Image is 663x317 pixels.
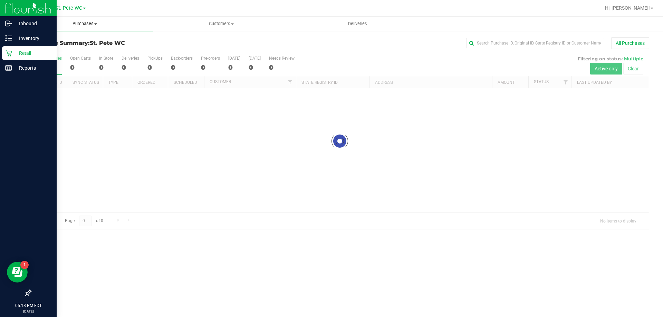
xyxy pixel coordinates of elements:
span: St. Pete WC [90,40,125,46]
a: Deliveries [289,17,426,31]
p: Retail [12,49,54,57]
inline-svg: Retail [5,50,12,57]
p: [DATE] [3,309,54,314]
a: Purchases [17,17,153,31]
span: Purchases [17,21,153,27]
inline-svg: Reports [5,65,12,71]
input: Search Purchase ID, Original ID, State Registry ID or Customer Name... [466,38,604,48]
h3: Purchase Summary: [30,40,237,46]
p: Inventory [12,34,54,42]
p: Reports [12,64,54,72]
button: All Purchases [611,37,649,49]
span: Customers [153,21,289,27]
iframe: Resource center unread badge [20,261,29,269]
p: Inbound [12,19,54,28]
inline-svg: Inbound [5,20,12,27]
span: St. Pete WC [55,5,82,11]
span: Deliveries [339,21,376,27]
span: Hi, [PERSON_NAME]! [605,5,650,11]
p: 05:18 PM EDT [3,303,54,309]
inline-svg: Inventory [5,35,12,42]
a: Customers [153,17,289,31]
iframe: Resource center [7,262,28,283]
